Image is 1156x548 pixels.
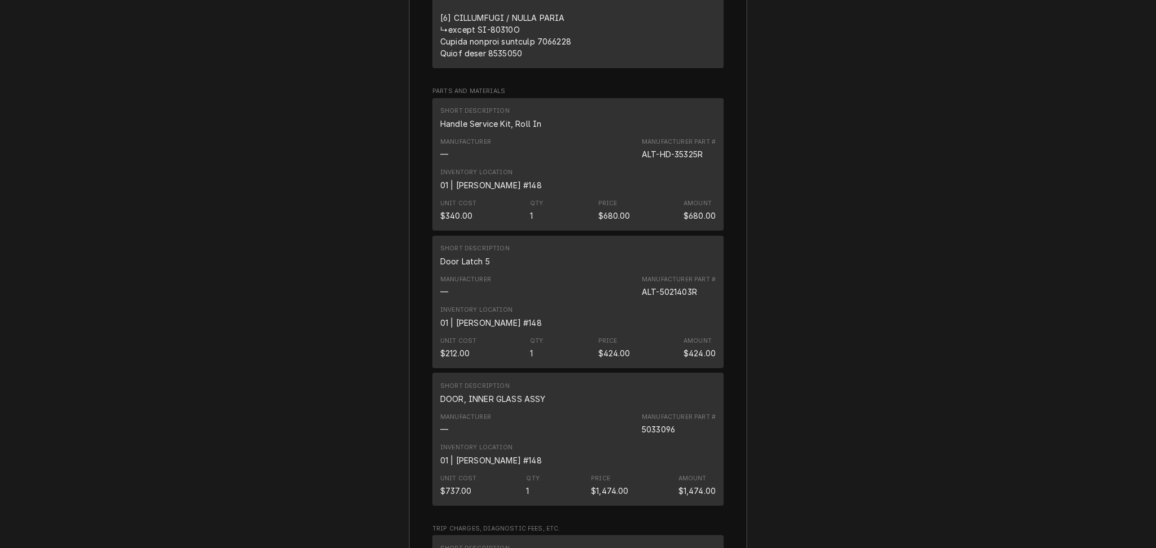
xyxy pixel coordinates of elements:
[440,138,491,147] div: Manufacturer
[432,98,724,511] div: Parts and Materials List
[440,275,491,298] div: Manufacturer
[642,413,716,435] div: Part Number
[598,199,630,222] div: Price
[440,474,476,483] div: Unit Cost
[526,474,541,483] div: Qty.
[684,199,712,208] div: Amount
[591,485,628,497] div: Price
[440,443,513,452] div: Inventory Location
[684,199,716,222] div: Amount
[591,474,628,497] div: Price
[440,244,510,253] div: Short Description
[440,423,448,435] div: Manufacturer
[684,337,716,359] div: Amount
[684,210,716,222] div: Amount
[440,474,476,497] div: Cost
[526,485,529,497] div: Quantity
[440,148,448,160] div: Manufacturer
[440,306,513,315] div: Inventory Location
[440,286,448,298] div: Manufacturer
[678,474,707,483] div: Amount
[598,347,630,359] div: Price
[440,244,510,267] div: Short Description
[591,474,610,483] div: Price
[684,337,712,346] div: Amount
[440,199,476,222] div: Cost
[440,199,476,208] div: Unit Cost
[642,286,697,298] div: Part Number
[440,255,490,267] div: Short Description
[440,382,510,391] div: Short Description
[530,199,545,222] div: Quantity
[598,199,618,208] div: Price
[432,236,724,368] div: Line Item
[440,306,542,328] div: Inventory Location
[530,347,533,359] div: Quantity
[684,347,716,359] div: Amount
[432,373,724,505] div: Line Item
[642,275,716,298] div: Part Number
[440,107,541,129] div: Short Description
[598,210,630,222] div: Price
[530,337,545,346] div: Qty.
[432,98,724,231] div: Line Item
[530,199,545,208] div: Qty.
[526,474,541,497] div: Quantity
[440,317,542,329] div: Inventory Location
[440,393,546,405] div: Short Description
[598,337,618,346] div: Price
[432,524,724,533] span: Trip Charges, Diagnostic Fees, etc.
[642,138,716,147] div: Manufacturer Part #
[642,275,716,284] div: Manufacturer Part #
[642,148,703,160] div: Part Number
[440,168,513,177] div: Inventory Location
[530,337,545,359] div: Quantity
[678,474,716,497] div: Amount
[440,118,541,130] div: Short Description
[678,485,716,497] div: Amount
[432,87,724,510] div: Parts and Materials
[440,275,491,284] div: Manufacturer
[440,107,510,116] div: Short Description
[440,382,546,404] div: Short Description
[432,87,724,96] span: Parts and Materials
[642,423,675,435] div: Part Number
[642,413,716,422] div: Manufacturer Part #
[440,210,472,222] div: Cost
[440,485,471,497] div: Cost
[440,347,470,359] div: Cost
[440,337,476,346] div: Unit Cost
[440,168,542,191] div: Inventory Location
[440,443,542,466] div: Inventory Location
[440,138,491,160] div: Manufacturer
[440,179,542,191] div: Inventory Location
[440,413,491,435] div: Manufacturer
[440,454,542,466] div: Inventory Location
[598,337,630,359] div: Price
[440,337,476,359] div: Cost
[440,413,491,422] div: Manufacturer
[642,138,716,160] div: Part Number
[530,210,533,222] div: Quantity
